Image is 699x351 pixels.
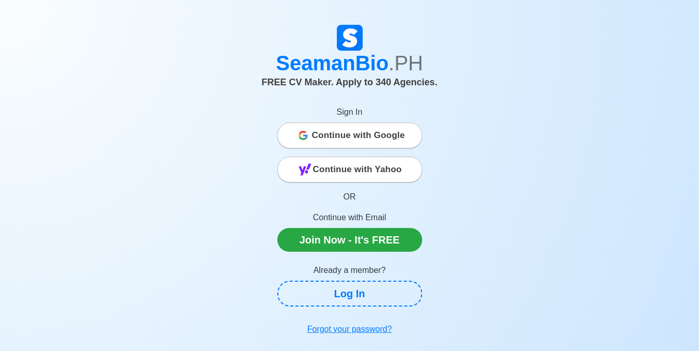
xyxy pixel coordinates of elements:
[307,325,392,333] u: Forgot your password?
[312,125,405,146] span: Continue with Google
[63,51,637,75] h1: SeamanBio
[277,211,422,224] p: Continue with Email
[277,123,422,148] button: Continue with Google
[262,77,438,87] span: FREE CV Maker. Apply to 340 Agencies.
[277,106,422,118] p: Sign In
[277,264,422,277] p: Already a member?
[389,52,423,74] span: .PH
[277,157,422,182] button: Continue with Yahoo
[277,319,422,340] a: Forgot your password?
[277,281,422,307] a: Log In
[337,25,363,51] img: Logo
[313,159,402,180] span: Continue with Yahoo
[277,191,422,203] p: OR
[277,228,422,252] a: Join Now - It's FREE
